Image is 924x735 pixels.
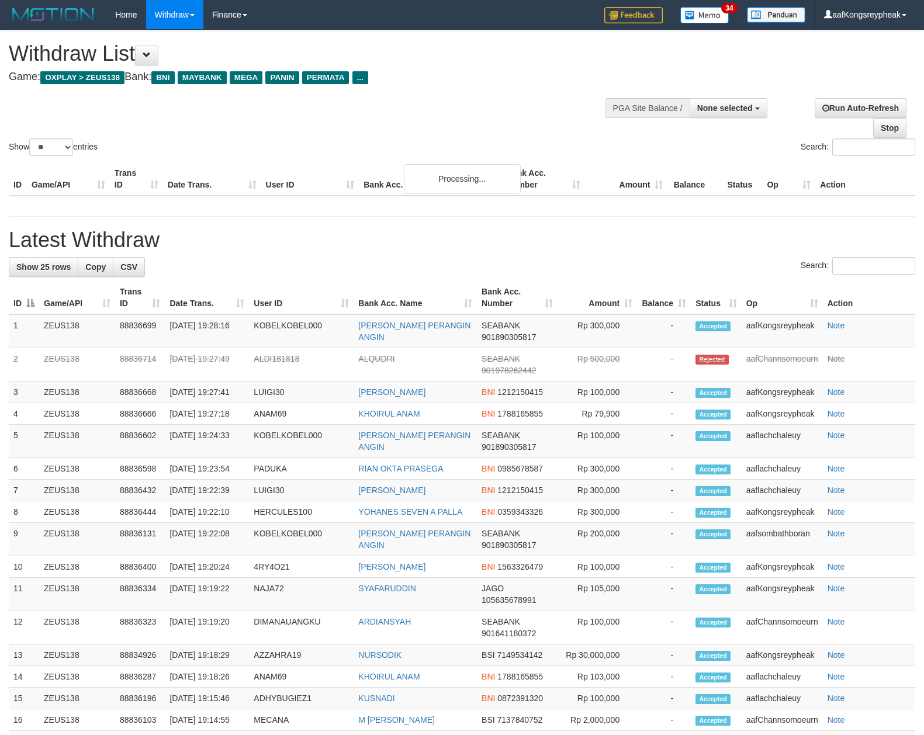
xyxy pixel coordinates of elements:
[358,486,425,495] a: [PERSON_NAME]
[115,314,165,348] td: 88836699
[828,431,845,440] a: Note
[637,688,691,709] td: -
[358,562,425,571] a: [PERSON_NAME]
[482,595,536,605] span: Copy 105635678991 to clipboard
[40,71,124,84] span: OXPLAY > ZEUS138
[558,578,637,611] td: Rp 105,000
[742,458,823,480] td: aaflachchaleuy
[695,486,731,496] span: Accepted
[249,382,354,403] td: LUIGI30
[828,562,845,571] a: Note
[39,458,115,480] td: ZEUS138
[637,458,691,480] td: -
[39,480,115,501] td: ZEUS138
[637,666,691,688] td: -
[9,228,915,252] h1: Latest Withdraw
[637,578,691,611] td: -
[695,431,731,441] span: Accepted
[165,644,249,666] td: [DATE] 19:18:29
[762,162,815,196] th: Op
[482,629,536,638] span: Copy 901641180372 to clipboard
[832,138,915,156] input: Search:
[115,501,165,523] td: 88836444
[482,584,504,593] span: JAGO
[249,314,354,348] td: KOBELKOBEL000
[39,314,115,348] td: ZEUS138
[482,715,495,724] span: BSI
[497,694,543,703] span: Copy 0872391320 to clipboard
[165,382,249,403] td: [DATE] 19:27:41
[637,644,691,666] td: -
[115,556,165,578] td: 88836400
[482,409,495,418] span: BNI
[823,281,915,314] th: Action
[695,716,731,726] span: Accepted
[558,314,637,348] td: Rp 300,000
[695,464,731,474] span: Accepted
[604,7,663,23] img: Feedback.jpg
[815,162,915,196] th: Action
[9,382,39,403] td: 3
[302,71,349,84] span: PERMATA
[742,501,823,523] td: aafKongsreypheak
[828,694,845,703] a: Note
[828,529,845,538] a: Note
[165,578,249,611] td: [DATE] 19:19:22
[249,281,354,314] th: User ID: activate to sort column ascending
[115,644,165,666] td: 88834926
[9,578,39,611] td: 11
[230,71,263,84] span: MEGA
[558,523,637,556] td: Rp 200,000
[482,562,495,571] span: BNI
[637,425,691,458] td: -
[249,611,354,644] td: DIMANAUANGKU
[637,382,691,403] td: -
[828,486,845,495] a: Note
[39,666,115,688] td: ZEUS138
[558,688,637,709] td: Rp 100,000
[39,382,115,403] td: ZEUS138
[695,651,731,661] span: Accepted
[558,644,637,666] td: Rp 30,000,000
[815,98,906,118] a: Run Auto-Refresh
[477,281,558,314] th: Bank Acc. Number: activate to sort column ascending
[497,562,543,571] span: Copy 1563326479 to clipboard
[249,458,354,480] td: PADUKA
[695,694,731,704] span: Accepted
[115,578,165,611] td: 88836334
[680,7,729,23] img: Button%20Memo.svg
[742,348,823,382] td: aafChannsomoeurn
[605,98,690,118] div: PGA Site Balance /
[39,501,115,523] td: ZEUS138
[482,694,495,703] span: BNI
[358,464,443,473] a: RIAN OKTA PRASEGA
[358,672,420,681] a: KHOIRUL ANAM
[482,529,520,538] span: SEABANK
[359,162,501,196] th: Bank Acc. Name
[558,348,637,382] td: Rp 500,000
[165,523,249,556] td: [DATE] 19:22:08
[558,403,637,425] td: Rp 79,900
[742,611,823,644] td: aafChannsomoeurn
[261,162,359,196] th: User ID
[801,138,915,156] label: Search:
[39,709,115,731] td: ZEUS138
[828,650,845,660] a: Note
[637,523,691,556] td: -
[695,410,731,419] span: Accepted
[722,162,762,196] th: Status
[354,281,477,314] th: Bank Acc. Name: activate to sort column ascending
[163,162,261,196] th: Date Trans.
[695,508,731,518] span: Accepted
[115,688,165,709] td: 88836196
[497,387,543,397] span: Copy 1212150415 to clipboard
[667,162,722,196] th: Balance
[151,71,174,84] span: BNI
[695,584,731,594] span: Accepted
[637,611,691,644] td: -
[695,529,731,539] span: Accepted
[39,348,115,382] td: ZEUS138
[502,162,585,196] th: Bank Acc. Number
[637,480,691,501] td: -
[358,321,470,342] a: [PERSON_NAME] PERANGIN ANGIN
